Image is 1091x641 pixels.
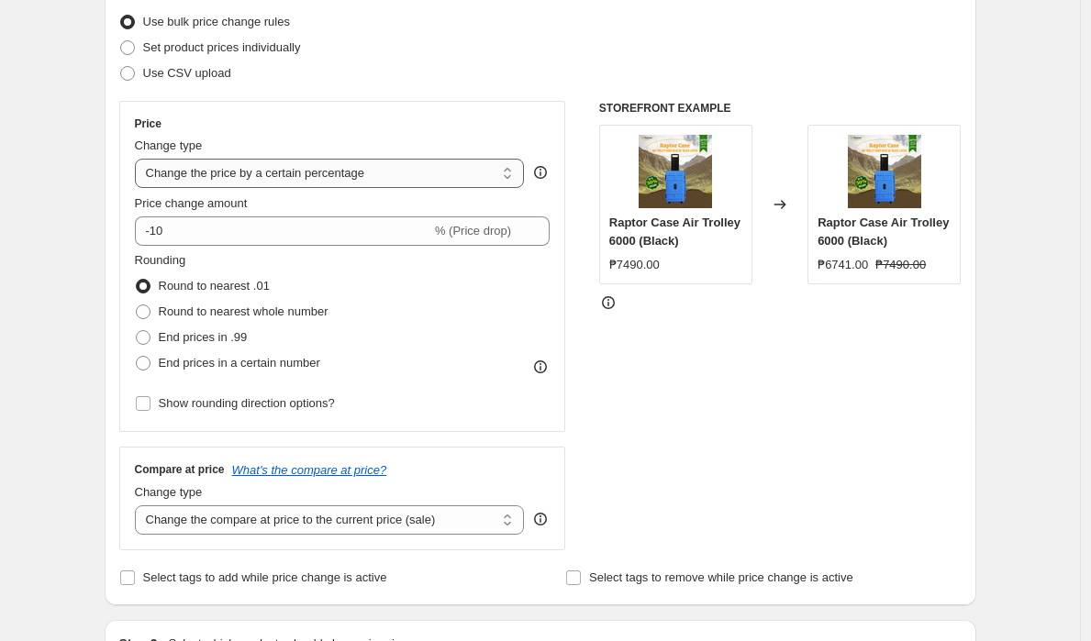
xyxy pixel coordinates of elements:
[135,196,248,210] span: Price change amount
[135,138,203,152] span: Change type
[435,224,511,238] span: % (Price drop)
[159,304,328,318] span: Round to nearest whole number
[143,15,290,28] span: Use bulk price change rules
[135,485,203,499] span: Change type
[818,256,868,274] div: ₱6741.00
[609,256,660,274] div: ₱7490.00
[135,116,161,131] h3: Price
[818,216,949,248] span: Raptor Case Air Trolley 6000 (Black)
[143,40,301,54] span: Set product prices individually
[159,279,270,293] span: Round to nearest .01
[531,163,550,182] div: help
[531,510,550,528] div: help
[159,396,335,410] span: Show rounding direction options?
[609,216,740,248] span: Raptor Case Air Trolley 6000 (Black)
[159,330,248,344] span: End prices in .99
[135,216,431,246] input: -15
[143,570,387,584] span: Select tags to add while price change is active
[232,463,387,477] button: What's the compare at price?
[135,253,186,267] span: Rounding
[848,135,921,208] img: Raptor_Case_Air_trolley_6000_Blue_w__black_latch_a44e03d9-0c55-4721-9eb3-00023aad9021_1_80x.webp
[135,462,225,477] h3: Compare at price
[599,101,962,116] h6: STOREFRONT EXAMPLE
[159,356,320,370] span: End prices in a certain number
[639,135,712,208] img: Raptor_Case_Air_trolley_6000_Blue_w__black_latch_a44e03d9-0c55-4721-9eb3-00023aad9021_1_80x.webp
[875,256,926,274] strike: ₱7490.00
[589,570,853,584] span: Select tags to remove while price change is active
[143,66,231,80] span: Use CSV upload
